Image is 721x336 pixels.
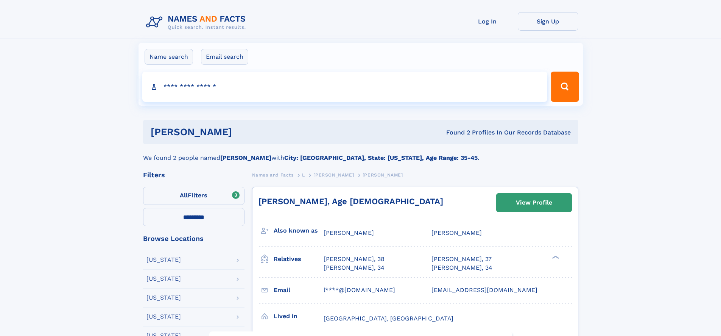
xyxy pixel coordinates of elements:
a: Sign Up [518,12,578,31]
a: L [302,170,305,180]
span: [PERSON_NAME] [324,229,374,236]
a: Log In [457,12,518,31]
div: [US_STATE] [146,314,181,320]
img: Logo Names and Facts [143,12,252,33]
a: [PERSON_NAME], 37 [431,255,492,263]
div: [US_STATE] [146,276,181,282]
div: [US_STATE] [146,295,181,301]
button: Search Button [551,72,579,102]
h3: Lived in [274,310,324,323]
h1: [PERSON_NAME] [151,127,339,137]
a: [PERSON_NAME] [313,170,354,180]
div: View Profile [516,194,552,211]
h3: Email [274,284,324,297]
a: [PERSON_NAME], 38 [324,255,385,263]
div: Filters [143,172,244,178]
b: [PERSON_NAME] [220,154,271,161]
a: [PERSON_NAME], 34 [431,264,492,272]
span: [GEOGRAPHIC_DATA], [GEOGRAPHIC_DATA] [324,315,453,322]
span: [PERSON_NAME] [431,229,482,236]
span: [PERSON_NAME] [363,172,403,178]
b: City: [GEOGRAPHIC_DATA], State: [US_STATE], Age Range: 35-45 [284,154,478,161]
a: [PERSON_NAME], 34 [324,264,385,272]
span: [PERSON_NAME] [313,172,354,178]
div: ❯ [550,255,559,260]
a: View Profile [497,194,572,212]
label: Name search [145,49,193,65]
a: [PERSON_NAME], Age [DEMOGRAPHIC_DATA] [259,197,443,206]
span: All [180,192,188,199]
input: search input [142,72,548,102]
div: Browse Locations [143,235,244,242]
div: Found 2 Profiles In Our Records Database [339,128,571,137]
span: [EMAIL_ADDRESS][DOMAIN_NAME] [431,286,537,294]
h3: Relatives [274,253,324,266]
div: We found 2 people named with . [143,144,578,163]
a: Names and Facts [252,170,294,180]
label: Email search [201,49,248,65]
h3: Also known as [274,224,324,237]
div: [US_STATE] [146,257,181,263]
label: Filters [143,187,244,205]
span: L [302,172,305,178]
